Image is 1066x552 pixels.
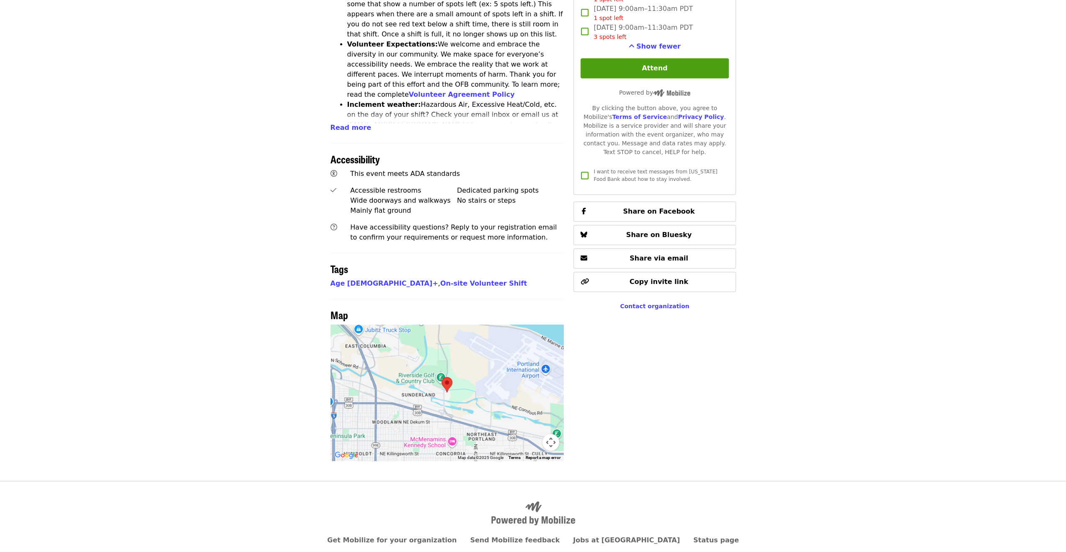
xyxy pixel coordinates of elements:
span: [DATE] 9:00am–11:30am PDT [594,4,693,23]
a: On-site Volunteer Shift [440,279,527,287]
span: I want to receive text messages from [US_STATE] Food Bank about how to stay involved. [594,169,717,182]
span: 3 spots left [594,34,626,40]
button: Read more [330,123,371,133]
img: Powered by Mobilize [653,89,690,97]
span: 1 spot left [594,15,623,21]
a: Terms of Service [612,113,667,120]
a: Jobs at [GEOGRAPHIC_DATA] [573,536,680,544]
a: Status page [693,536,739,544]
span: Copy invite link [630,278,688,286]
li: We welcome and embrace the diversity in our community. We make space for everyone’s accessibility... [347,39,564,100]
span: Read more [330,124,371,132]
button: Copy invite link [573,272,736,292]
span: Map [330,307,348,322]
span: Powered by [619,89,690,96]
strong: Volunteer Expectations: [347,40,438,48]
span: Have accessibility questions? Reply to your registration email to confirm your requirements or re... [350,223,557,241]
span: Tags [330,261,348,276]
span: Share on Bluesky [626,231,692,239]
span: This event meets ADA standards [350,170,460,178]
span: , [330,279,440,287]
button: See more timeslots [629,41,681,52]
button: Share via email [573,248,736,268]
a: Contact organization [620,303,689,310]
a: Get Mobilize for your organization [327,536,457,544]
a: Age [DEMOGRAPHIC_DATA]+ [330,279,438,287]
li: Hazardous Air, Excessive Heat/Cold, etc. on the day of your shift? Check your email inbox or emai... [347,100,564,150]
div: By clicking the button above, you agree to Mobilize's and . Mobilize is a service provider and wi... [581,104,728,157]
span: [DATE] 9:00am–11:30am PDT [594,23,693,41]
div: Accessible restrooms [350,186,457,196]
strong: Inclement weather: [347,101,421,108]
span: Share on Facebook [623,207,694,215]
a: Terms [508,455,521,460]
button: Attend [581,58,728,78]
div: Wide doorways and walkways [350,196,457,206]
a: Volunteer Agreement Policy [409,90,515,98]
i: universal-access icon [330,170,337,178]
a: Privacy Policy [678,113,724,120]
span: Share via email [630,254,688,262]
nav: Primary footer navigation [330,535,736,545]
button: Share on Bluesky [573,225,736,245]
div: No stairs or steps [457,196,564,206]
button: Share on Facebook [573,201,736,222]
img: Powered by Mobilize [491,501,575,526]
div: Mainly flat ground [350,206,457,216]
i: question-circle icon [330,223,337,231]
div: Dedicated parking spots [457,186,564,196]
i: check icon [330,186,336,194]
a: Send Mobilize feedback [470,536,560,544]
button: Map camera controls [542,434,559,451]
span: Show fewer [636,42,681,50]
img: Google [333,450,360,461]
span: Map data ©2025 Google [458,455,503,460]
a: Open this area in Google Maps (opens a new window) [333,450,360,461]
span: Accessibility [330,152,380,166]
a: Report a map error [526,455,561,460]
